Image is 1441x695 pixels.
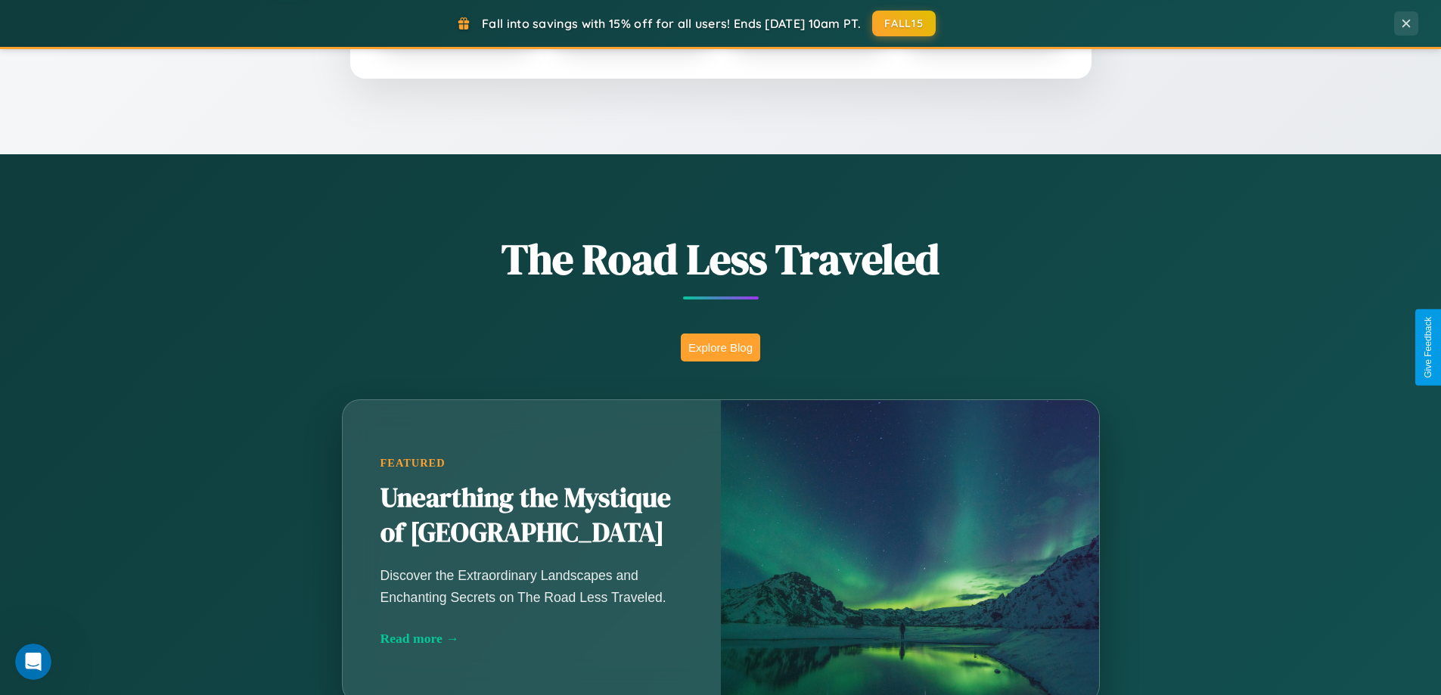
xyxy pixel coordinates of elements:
button: FALL15 [872,11,936,36]
button: Explore Blog [681,334,760,361]
h2: Unearthing the Mystique of [GEOGRAPHIC_DATA] [380,481,683,551]
div: Read more → [380,631,683,647]
p: Discover the Extraordinary Landscapes and Enchanting Secrets on The Road Less Traveled. [380,565,683,607]
span: Fall into savings with 15% off for all users! Ends [DATE] 10am PT. [482,16,861,31]
iframe: Intercom live chat [15,644,51,680]
div: Featured [380,457,683,470]
div: Give Feedback [1423,317,1433,378]
h1: The Road Less Traveled [267,230,1175,288]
